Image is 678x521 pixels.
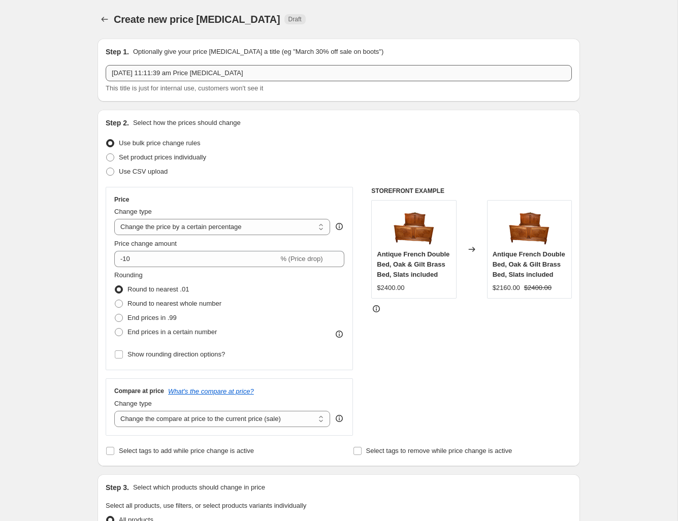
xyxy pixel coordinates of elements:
[114,251,278,267] input: -15
[106,47,129,57] h2: Step 1.
[119,168,168,175] span: Use CSV upload
[106,118,129,128] h2: Step 2.
[133,118,241,128] p: Select how the prices should change
[119,447,254,454] span: Select tags to add while price change is active
[98,12,112,26] button: Price change jobs
[114,387,164,395] h3: Compare at price
[524,283,552,293] strike: $2400.00
[394,206,434,246] img: Untitleddesign-4_80x.png
[371,187,572,195] h6: STOREFRONT EXAMPLE
[106,84,263,92] span: This title is just for internal use, customers won't see it
[377,283,404,293] div: $2400.00
[127,300,221,307] span: Round to nearest whole number
[493,283,520,293] div: $2160.00
[127,350,225,358] span: Show rounding direction options?
[509,206,550,246] img: Untitleddesign-4_80x.png
[114,271,143,279] span: Rounding
[280,255,322,263] span: % (Price drop)
[106,482,129,493] h2: Step 3.
[127,285,189,293] span: Round to nearest .01
[114,400,152,407] span: Change type
[119,139,200,147] span: Use bulk price change rules
[493,250,565,278] span: Antique French Double Bed, Oak & Gilt Brass Bed, Slats included
[377,250,449,278] span: Antique French Double Bed, Oak & Gilt Brass Bed, Slats included
[133,47,383,57] p: Optionally give your price [MEDICAL_DATA] a title (eg "March 30% off sale on boots")
[334,221,344,232] div: help
[114,240,177,247] span: Price change amount
[133,482,265,493] p: Select which products should change in price
[334,413,344,424] div: help
[119,153,206,161] span: Set product prices individually
[288,15,302,23] span: Draft
[366,447,512,454] span: Select tags to remove while price change is active
[114,14,280,25] span: Create new price [MEDICAL_DATA]
[114,208,152,215] span: Change type
[106,502,306,509] span: Select all products, use filters, or select products variants individually
[127,314,177,321] span: End prices in .99
[168,387,254,395] button: What's the compare at price?
[127,328,217,336] span: End prices in a certain number
[106,65,572,81] input: 30% off holiday sale
[114,196,129,204] h3: Price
